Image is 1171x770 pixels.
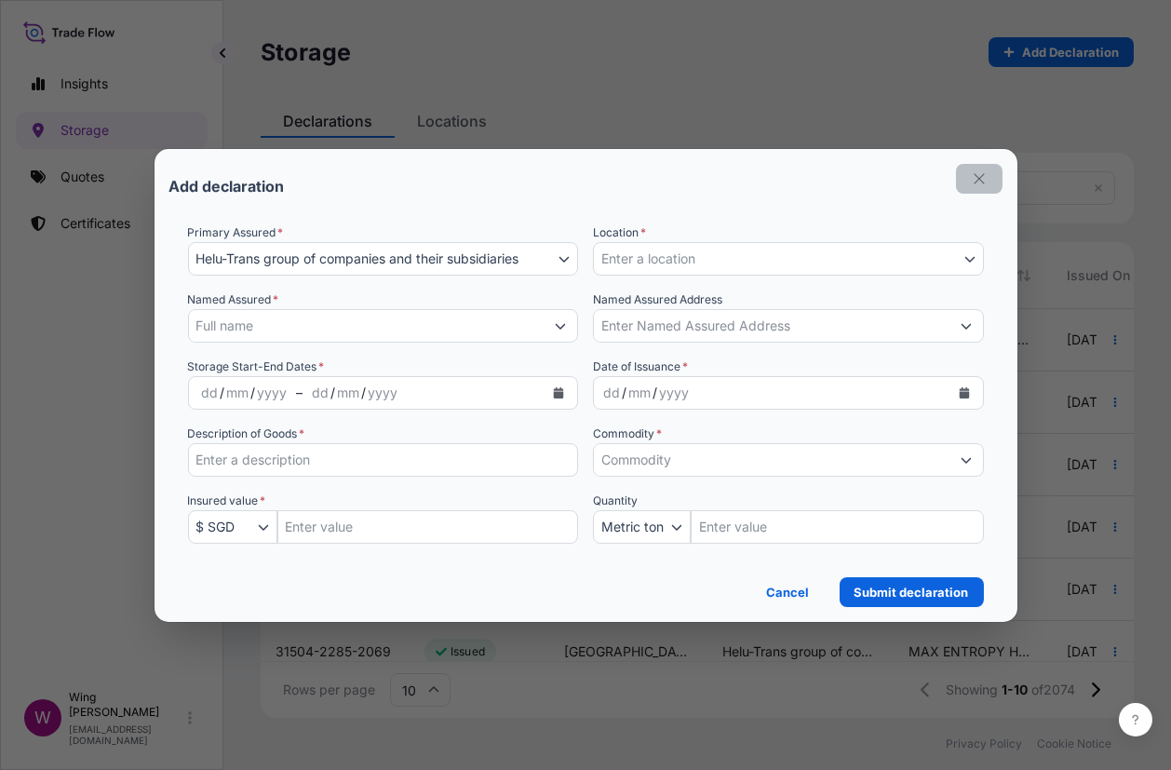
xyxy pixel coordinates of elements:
[593,242,984,276] button: Select Location
[653,382,657,404] div: /
[256,382,289,404] div: Storage Date Range
[189,309,545,343] input: Full name
[188,510,277,544] button: $ SGD
[657,382,691,404] div: year,
[544,309,577,343] button: Show suggestions
[593,492,638,510] span: Quantity
[593,510,691,544] button: Quantity Unit
[188,376,579,410] div: Storage Date Range
[593,223,646,242] span: Location
[626,382,653,404] div: month,
[362,382,367,404] div: /
[949,309,983,343] button: Show suggestions
[855,583,969,601] p: Submit declaration
[544,378,573,408] button: Storage Date Range
[188,443,579,477] input: Enter a description
[949,443,983,477] button: Show suggestions
[188,223,284,242] span: Primary Assured
[601,382,622,404] div: day,
[336,382,362,404] div: Storage Date Range
[840,577,984,607] button: Submit declaration
[593,290,722,309] label: Named Assured Address
[593,425,662,443] label: Commodity
[225,382,251,404] div: Storage Date Range
[594,443,949,477] input: Commodity
[200,382,221,404] div: Storage Date Range
[188,492,266,510] span: Insured value
[277,510,579,544] input: Insured Value Amount
[752,577,825,607] a: Cancel
[622,382,626,404] div: /
[331,382,336,404] div: /
[251,382,256,404] div: /
[311,382,331,404] div: Storage Date Range
[949,378,979,408] button: Calendar
[767,583,810,601] p: Cancel
[188,290,279,309] label: Named Assured
[221,382,225,404] div: /
[601,250,695,268] span: Enter a location
[593,358,688,376] span: Date of Issuance
[297,384,303,402] span: –
[601,518,664,536] span: Metric ton
[196,518,236,536] span: $ SGD
[196,250,519,268] span: Helu-Trans group of companies and their subsidiaries
[169,179,285,194] p: Add declaration
[367,382,400,404] div: Storage Date Range
[188,425,305,443] label: Description of Goods
[594,309,949,343] input: Enter Named Assured Address
[188,242,579,276] button: Helu-Trans group of companies and their subsidiaries
[188,358,325,376] span: Storage Start-End Dates
[691,510,984,544] input: Quantity Amount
